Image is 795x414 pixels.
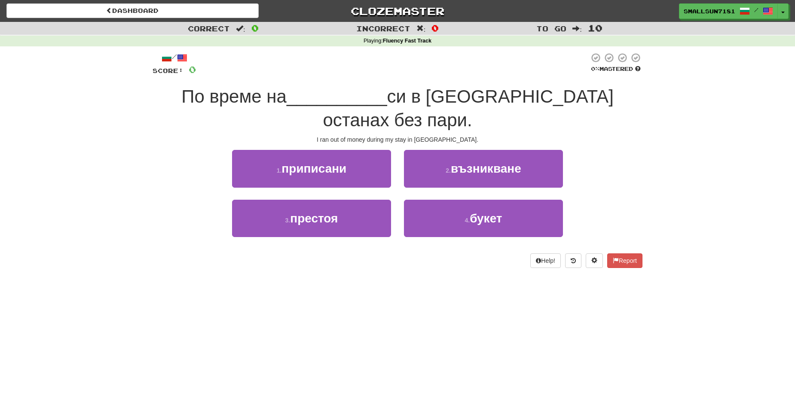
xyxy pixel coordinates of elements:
[189,64,196,75] span: 0
[188,24,230,33] span: Correct
[383,38,431,44] strong: Fluency Fast Track
[565,253,581,268] button: Round history (alt+y)
[679,3,778,19] a: SmallSun7181 /
[404,200,563,237] button: 4.букет
[536,24,566,33] span: To go
[153,67,183,74] span: Score:
[591,65,599,72] span: 0 %
[181,86,287,107] span: По време на
[530,253,561,268] button: Help!
[251,23,259,33] span: 0
[589,65,642,73] div: Mastered
[277,167,282,174] small: 1 .
[285,217,290,224] small: 3 .
[588,23,602,33] span: 10
[232,200,391,237] button: 3.престоя
[684,7,735,15] span: SmallSun7181
[404,150,563,187] button: 2.възникване
[281,162,346,175] span: приписани
[446,167,451,174] small: 2 .
[153,135,642,144] div: I ran out of money during my stay in [GEOGRAPHIC_DATA].
[356,24,410,33] span: Incorrect
[232,150,391,187] button: 1.приписани
[236,25,245,32] span: :
[6,3,259,18] a: Dashboard
[287,86,387,107] span: __________
[607,253,642,268] button: Report
[465,217,470,224] small: 4 .
[451,162,521,175] span: възникване
[290,212,338,225] span: престоя
[470,212,502,225] span: букет
[272,3,524,18] a: Clozemaster
[431,23,439,33] span: 0
[754,7,758,13] span: /
[153,52,196,63] div: /
[416,25,426,32] span: :
[572,25,582,32] span: :
[323,86,613,130] span: си в [GEOGRAPHIC_DATA] останах без пари.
